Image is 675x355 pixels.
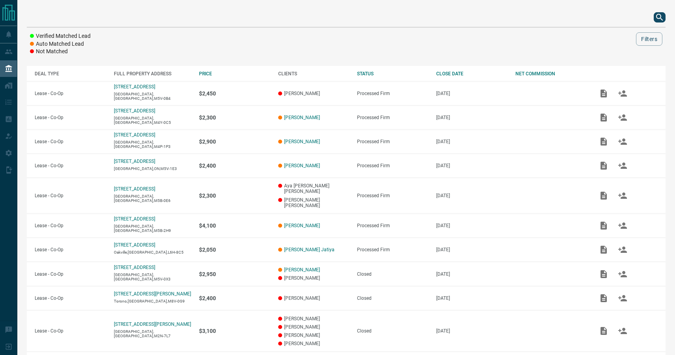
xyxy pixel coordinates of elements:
[35,115,106,120] p: Lease - Co-Op
[436,163,508,168] p: [DATE]
[35,163,106,168] p: Lease - Co-Op
[284,163,320,168] a: [PERSON_NAME]
[357,163,428,168] div: Processed Firm
[357,139,428,144] div: Processed Firm
[114,216,155,222] a: [STREET_ADDRESS]
[357,71,428,77] div: STATUS
[613,222,632,228] span: Match Clients
[654,12,666,22] button: search button
[278,295,350,301] p: [PERSON_NAME]
[114,140,192,149] p: [GEOGRAPHIC_DATA],[GEOGRAPHIC_DATA],M4P-1P3
[436,91,508,96] p: [DATE]
[114,273,192,281] p: [GEOGRAPHIC_DATA],[GEOGRAPHIC_DATA],M5V-0X3
[114,92,192,101] p: [GEOGRAPHIC_DATA],[GEOGRAPHIC_DATA],M5V-0B4
[199,138,270,145] p: $2,900
[35,91,106,96] p: Lease - Co-Op
[199,222,270,229] p: $4,100
[436,247,508,252] p: [DATE]
[436,328,508,334] p: [DATE]
[436,139,508,144] p: [DATE]
[357,328,428,334] div: Closed
[357,247,428,252] div: Processed Firm
[613,192,632,198] span: Match Clients
[613,163,632,168] span: Match Clients
[199,295,270,301] p: $2,400
[594,138,613,144] span: Add / View Documents
[30,32,91,40] li: Verified Matched Lead
[114,321,191,327] a: [STREET_ADDRESS][PERSON_NAME]
[594,163,613,168] span: Add / View Documents
[436,71,508,77] div: CLOSE DATE
[357,271,428,277] div: Closed
[199,328,270,334] p: $3,100
[613,138,632,144] span: Match Clients
[114,186,155,192] a: [STREET_ADDRESS]
[114,242,155,248] p: [STREET_ADDRESS]
[636,32,662,46] button: Filters
[594,247,613,252] span: Add / View Documents
[278,71,350,77] div: CLIENTS
[278,275,350,281] p: [PERSON_NAME]
[436,115,508,120] p: [DATE]
[114,291,191,297] a: [STREET_ADDRESS][PERSON_NAME]
[199,163,270,169] p: $2,400
[114,132,155,138] a: [STREET_ADDRESS]
[199,192,270,199] p: $2,300
[278,341,350,346] p: [PERSON_NAME]
[436,295,508,301] p: [DATE]
[30,40,91,48] li: Auto Matched Lead
[35,271,106,277] p: Lease - Co-Op
[35,328,106,334] p: Lease - Co-Op
[594,114,613,120] span: Add / View Documents
[594,222,613,228] span: Add / View Documents
[35,139,106,144] p: Lease - Co-Op
[594,328,613,334] span: Add / View Documents
[114,194,192,203] p: [GEOGRAPHIC_DATA],[GEOGRAPHIC_DATA],M5B-0E6
[357,295,428,301] div: Closed
[35,223,106,228] p: Lease - Co-Op
[114,265,155,270] a: [STREET_ADDRESS]
[114,329,192,338] p: [GEOGRAPHIC_DATA],[GEOGRAPHIC_DATA],M2N-7L7
[278,183,350,194] p: Aya [PERSON_NAME] [PERSON_NAME]
[436,193,508,198] p: [DATE]
[278,91,350,96] p: [PERSON_NAME]
[114,84,155,90] p: [STREET_ADDRESS]
[114,166,192,171] p: [GEOGRAPHIC_DATA],ON,M5V-1E3
[35,295,106,301] p: Lease - Co-Op
[613,114,632,120] span: Match Clients
[613,247,632,252] span: Match Clients
[357,115,428,120] div: Processed Firm
[284,115,320,120] a: [PERSON_NAME]
[114,159,155,164] a: [STREET_ADDRESS]
[199,247,270,253] p: $2,050
[114,116,192,125] p: [GEOGRAPHIC_DATA],[GEOGRAPHIC_DATA],M4Y-0C5
[613,295,632,301] span: Match Clients
[594,271,613,277] span: Add / View Documents
[594,295,613,301] span: Add / View Documents
[594,192,613,198] span: Add / View Documents
[199,114,270,121] p: $2,300
[114,299,192,303] p: Torono,[GEOGRAPHIC_DATA],M8V-0G9
[284,223,320,228] a: [PERSON_NAME]
[284,247,335,252] a: [PERSON_NAME] Jatiya
[35,247,106,252] p: Lease - Co-Op
[357,223,428,228] div: Processed Firm
[35,193,106,198] p: Lease - Co-Op
[436,223,508,228] p: [DATE]
[613,328,632,334] span: Match Clients
[613,271,632,277] span: Match Clients
[114,224,192,233] p: [GEOGRAPHIC_DATA],[GEOGRAPHIC_DATA],M5B-2H9
[114,108,155,114] a: [STREET_ADDRESS]
[278,316,350,321] p: [PERSON_NAME]
[613,90,632,96] span: Match Clients
[284,267,320,273] a: [PERSON_NAME]
[515,71,587,77] div: NET COMMISSION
